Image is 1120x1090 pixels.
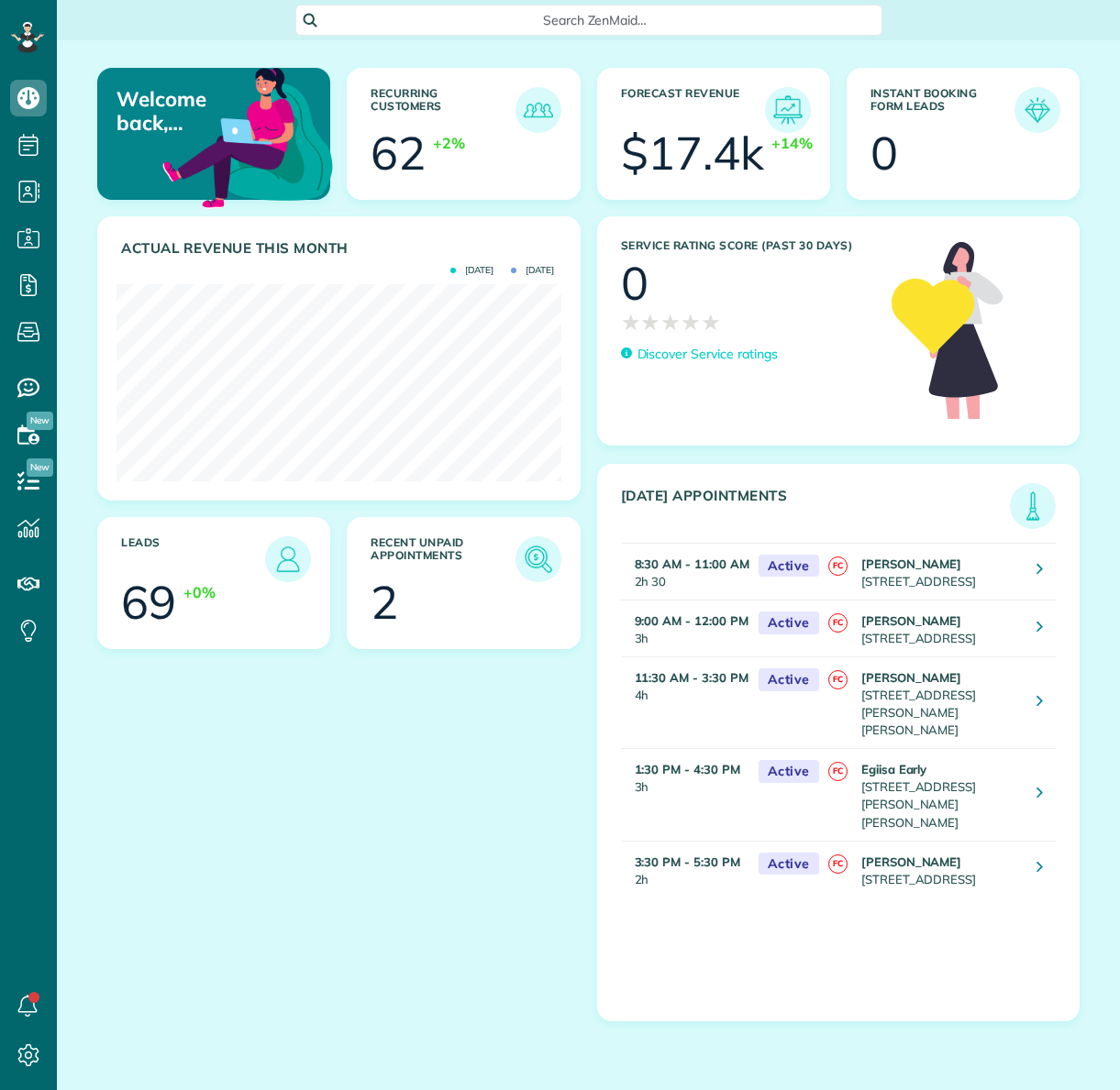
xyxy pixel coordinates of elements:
[759,555,819,578] span: Active
[635,670,749,685] strong: 11:30 AM - 3:30 PM
[635,613,749,628] strong: 9:00 AM - 12:00 PM
[638,345,778,364] p: Discover Service ratings
[121,240,561,257] h3: Actual Revenue this month
[270,541,306,578] img: icon_leads-1bed01f49abd5b7fead27621c3d59655bb73ed531f8eeb49469d10e621d6b896.png
[116,87,253,136] p: Welcome back, [PERSON_NAME] AND [PERSON_NAME]!
[828,854,848,874] span: FC
[857,543,1023,600] td: [STREET_ADDRESS]
[660,306,681,338] span: ★
[621,657,749,749] td: 4h
[701,306,721,338] span: ★
[857,749,1023,841] td: [STREET_ADDRESS][PERSON_NAME][PERSON_NAME]
[371,130,426,176] div: 62
[635,556,749,571] strong: 8:30 AM - 11:00 AM
[27,412,53,430] span: New
[861,762,927,776] strong: Egiisa Early
[828,613,848,633] span: FC
[621,87,765,133] h3: Forecast Revenue
[857,600,1023,656] td: [STREET_ADDRESS]
[450,266,493,275] span: [DATE]
[520,92,557,128] img: icon_recurring_customers-cf858462ba22bcd05b5a5880d41d6543d210077de5bb9ebc9590e49fd87d84ed.png
[635,762,740,776] strong: 1:30 PM - 4:30 PM
[621,306,641,338] span: ★
[770,92,806,128] img: icon_forecast_revenue-8c13a41c7ed35a8dcfafea3cbb826a0462acb37728057bba2d056411b612bbbe.png
[635,854,740,869] strong: 3:30 PM - 5:30 PM
[121,536,265,582] h3: Leads
[759,668,819,691] span: Active
[640,306,660,338] span: ★
[371,87,515,133] h3: Recurring Customers
[621,345,778,364] a: Discover Service ratings
[861,854,962,869] strong: [PERSON_NAME]
[828,556,848,576] span: FC
[621,260,649,306] div: 0
[520,541,557,578] img: icon_unpaid_appointments-47b8ce3997adf2238b356f14209ab4cced10bd1f174958f3ca8f1d0dd7fffeee.png
[621,239,874,252] h3: Service Rating score (past 30 days)
[621,130,765,176] div: $17.4k
[857,841,1023,897] td: [STREET_ADDRESS]
[759,853,819,875] span: Active
[121,579,176,625] div: 69
[759,611,819,634] span: Active
[870,130,898,176] div: 0
[861,613,962,628] strong: [PERSON_NAME]
[861,670,962,685] strong: [PERSON_NAME]
[861,556,962,571] strong: [PERSON_NAME]
[511,266,554,275] span: [DATE]
[857,657,1023,749] td: [STREET_ADDRESS][PERSON_NAME][PERSON_NAME]
[771,133,813,154] div: +14%
[621,749,749,841] td: 3h
[870,87,1015,133] h3: Instant Booking Form Leads
[433,133,465,154] div: +2%
[621,543,749,600] td: 2h 30
[371,579,398,625] div: 2
[371,536,515,582] h3: Recent unpaid appointments
[183,582,216,603] div: +0%
[1015,488,1051,524] img: icon_todays_appointments-901f7ab196bb0bea1936b74009e4eb5ffbc2d2711fa7634e0d609ed5ef32b18b.png
[681,306,701,338] span: ★
[27,458,53,477] span: New
[828,762,848,781] span: FC
[621,600,749,656] td: 3h
[828,670,848,689] span: FC
[159,47,337,225] img: dashboard_welcome-42a62b7d889689a78055ac9021e634bf52bae3f8056760290aed330b23ab8690.png
[621,841,749,897] td: 2h
[1019,92,1056,128] img: icon_form_leads-04211a6a04a5b2264e4ee56bc0799ec3eb69b7e499cbb523a139df1d13a81ae0.png
[621,488,1011,529] h3: [DATE] Appointments
[759,760,819,783] span: Active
